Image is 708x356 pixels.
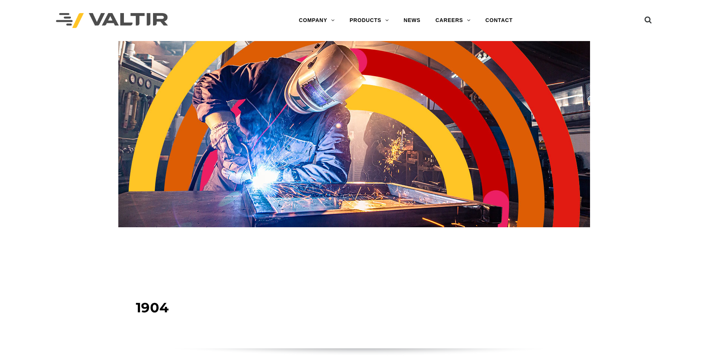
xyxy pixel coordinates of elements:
a: PRODUCTS [342,13,396,28]
img: Valtir [56,13,168,28]
a: NEWS [396,13,428,28]
a: CAREERS [428,13,478,28]
a: CONTACT [478,13,520,28]
a: COMPANY [291,13,342,28]
img: Header_Timeline [118,41,590,227]
span: 1904 [136,299,169,316]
